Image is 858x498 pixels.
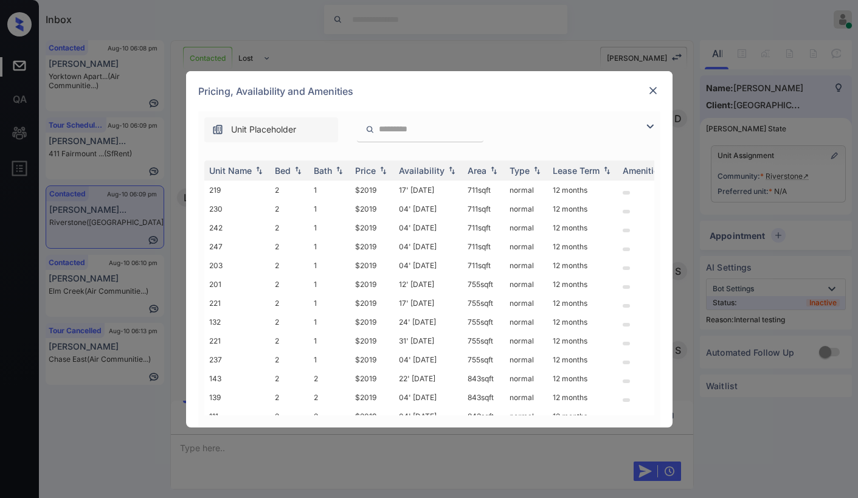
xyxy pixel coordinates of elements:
[350,275,394,294] td: $2019
[505,350,548,369] td: normal
[270,388,309,407] td: 2
[309,199,350,218] td: 1
[270,199,309,218] td: 2
[204,181,270,199] td: 219
[350,369,394,388] td: $2019
[212,123,224,136] img: icon-zuma
[314,165,332,176] div: Bath
[270,369,309,388] td: 2
[463,313,505,331] td: 755 sqft
[548,331,618,350] td: 12 months
[394,181,463,199] td: 17' [DATE]
[309,275,350,294] td: 1
[204,388,270,407] td: 139
[309,331,350,350] td: 1
[204,331,270,350] td: 221
[505,407,548,426] td: normal
[270,294,309,313] td: 2
[209,165,252,176] div: Unit Name
[463,331,505,350] td: 755 sqft
[394,256,463,275] td: 04' [DATE]
[270,313,309,331] td: 2
[463,237,505,256] td: 711 sqft
[309,256,350,275] td: 1
[463,407,505,426] td: 843 sqft
[623,165,663,176] div: Amenities
[394,350,463,369] td: 04' [DATE]
[548,294,618,313] td: 12 months
[350,294,394,313] td: $2019
[548,313,618,331] td: 12 months
[270,407,309,426] td: 2
[204,369,270,388] td: 143
[204,256,270,275] td: 203
[553,165,600,176] div: Lease Term
[394,294,463,313] td: 17' [DATE]
[355,165,376,176] div: Price
[394,275,463,294] td: 12' [DATE]
[309,369,350,388] td: 2
[505,313,548,331] td: normal
[548,199,618,218] td: 12 months
[204,313,270,331] td: 132
[350,237,394,256] td: $2019
[204,237,270,256] td: 247
[394,218,463,237] td: 04' [DATE]
[505,369,548,388] td: normal
[463,350,505,369] td: 755 sqft
[270,331,309,350] td: 2
[548,369,618,388] td: 12 months
[548,218,618,237] td: 12 months
[548,256,618,275] td: 12 months
[350,331,394,350] td: $2019
[394,388,463,407] td: 04' [DATE]
[394,313,463,331] td: 24' [DATE]
[548,237,618,256] td: 12 months
[309,294,350,313] td: 1
[350,218,394,237] td: $2019
[394,237,463,256] td: 04' [DATE]
[275,165,291,176] div: Bed
[365,124,375,135] img: icon-zuma
[270,181,309,199] td: 2
[350,350,394,369] td: $2019
[446,166,458,175] img: sorting
[231,123,296,136] span: Unit Placeholder
[548,407,618,426] td: 12 months
[505,256,548,275] td: normal
[186,71,673,111] div: Pricing, Availability and Amenities
[505,275,548,294] td: normal
[463,181,505,199] td: 711 sqft
[468,165,486,176] div: Area
[309,218,350,237] td: 1
[463,218,505,237] td: 711 sqft
[270,275,309,294] td: 2
[333,166,345,175] img: sorting
[463,369,505,388] td: 843 sqft
[531,166,543,175] img: sorting
[350,256,394,275] td: $2019
[350,181,394,199] td: $2019
[505,294,548,313] td: normal
[643,119,657,134] img: icon-zuma
[510,165,530,176] div: Type
[399,165,445,176] div: Availability
[505,237,548,256] td: normal
[309,407,350,426] td: 2
[350,407,394,426] td: $2019
[394,331,463,350] td: 31' [DATE]
[548,350,618,369] td: 12 months
[309,313,350,331] td: 1
[204,218,270,237] td: 242
[463,256,505,275] td: 711 sqft
[601,166,613,175] img: sorting
[377,166,389,175] img: sorting
[204,407,270,426] td: 111
[505,331,548,350] td: normal
[350,199,394,218] td: $2019
[270,256,309,275] td: 2
[309,388,350,407] td: 2
[204,350,270,369] td: 237
[548,181,618,199] td: 12 months
[204,199,270,218] td: 230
